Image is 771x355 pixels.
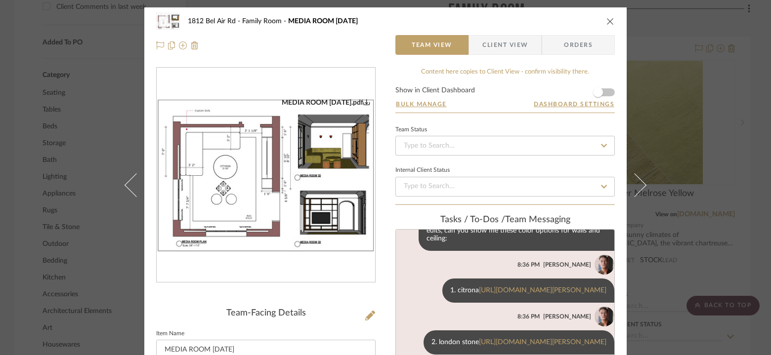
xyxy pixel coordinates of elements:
[482,35,528,55] span: Client View
[440,215,505,224] span: Tasks / To-Dos /
[395,177,615,197] input: Type to Search…
[543,312,591,321] div: [PERSON_NAME]
[395,168,450,173] div: Internal Client Status
[157,98,375,252] img: 18890128-9656-4caa-b7bb-dc8a8a581e9b_436x436.jpg
[395,215,615,226] div: team Messaging
[188,18,242,25] span: 1812 Bel Air Rd
[479,339,606,346] a: [URL][DOMAIN_NAME][PERSON_NAME]
[242,18,288,25] span: Family Room
[282,98,370,107] div: MEDIA ROOM [DATE].pdf
[517,312,540,321] div: 8:36 PM
[157,98,375,252] div: 0
[424,330,614,355] div: 2. london stone
[395,67,615,77] div: Content here copies to Client View - confirm visibility there.
[288,18,358,25] span: MEDIA ROOM [DATE]
[479,287,606,294] a: [URL][DOMAIN_NAME][PERSON_NAME]
[156,331,184,336] label: Item Name
[419,211,614,251] div: Daniyal- red pencil in documents :) Once you made the edits, can you show me these color options ...
[156,11,180,31] img: 18890128-9656-4caa-b7bb-dc8a8a581e9b_48x40.jpg
[191,41,199,49] img: Remove from project
[395,100,447,109] button: Bulk Manage
[606,17,615,26] button: close
[156,308,376,319] div: Team-Facing Details
[395,136,615,156] input: Type to Search…
[442,278,614,303] div: 1. citrona
[595,307,614,326] img: a2497b2d-a1a4-483f-9b0d-4fa1f75d8f46.png
[412,35,452,55] span: Team View
[395,127,427,132] div: Team Status
[543,260,591,269] div: [PERSON_NAME]
[533,100,615,109] button: Dashboard Settings
[517,260,540,269] div: 8:36 PM
[553,35,603,55] span: Orders
[595,255,614,275] img: a2497b2d-a1a4-483f-9b0d-4fa1f75d8f46.png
